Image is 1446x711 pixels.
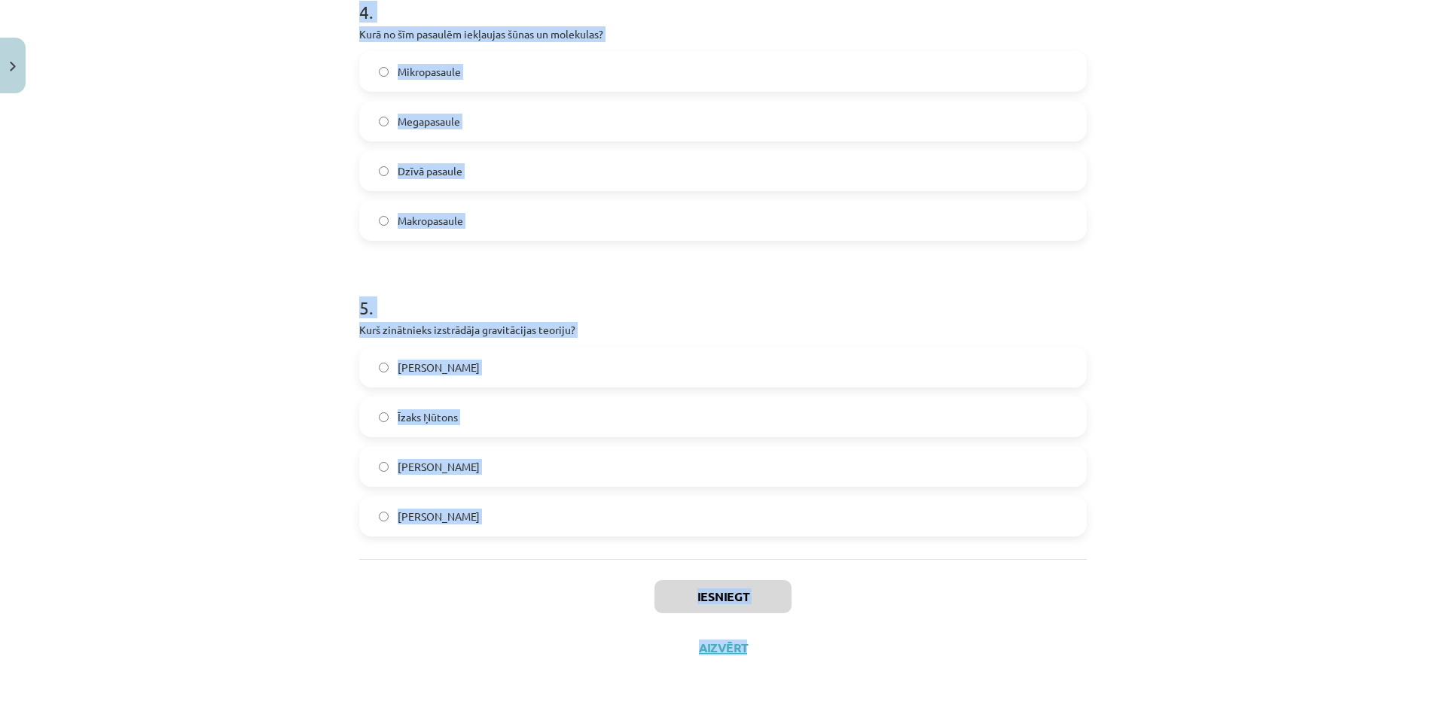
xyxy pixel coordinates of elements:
[398,409,458,425] span: Īzaks Ņūtons
[694,640,752,655] button: Aizvērt
[379,117,389,126] input: Megapasaule
[398,163,462,179] span: Dzīvā pasaule
[398,213,463,229] span: Makropasaule
[379,67,389,77] input: Mikropasaule
[654,580,792,613] button: Iesniegt
[398,64,461,80] span: Mikropasaule
[379,216,389,226] input: Makropasaule
[359,271,1087,318] h1: 5 .
[379,462,389,472] input: [PERSON_NAME]
[398,114,460,129] span: Megapasaule
[379,363,389,372] input: [PERSON_NAME]
[398,509,480,524] span: [PERSON_NAME]
[359,322,1087,338] p: Kurš zinātnieks izstrādāja gravitācijas teoriju?
[379,512,389,521] input: [PERSON_NAME]
[379,412,389,422] input: Īzaks Ņūtons
[359,26,1087,42] p: Kurā no šīm pasaulēm iekļaujas šūnas un molekulas?
[398,459,480,475] span: [PERSON_NAME]
[398,360,480,375] span: [PERSON_NAME]
[10,62,16,71] img: icon-close-lesson-0947bae3869378f0d4975bcd49f059093ad1ed9edebbc8119c70593378902aed.svg
[379,166,389,176] input: Dzīvā pasaule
